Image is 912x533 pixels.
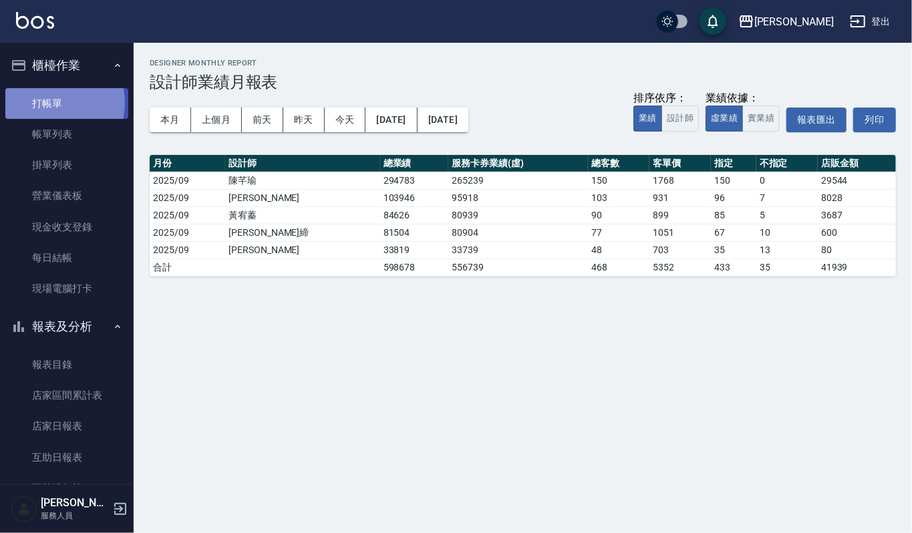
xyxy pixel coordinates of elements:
[225,189,380,206] td: [PERSON_NAME]
[633,106,662,132] button: 業績
[661,106,699,132] button: 設計師
[225,206,380,224] td: 黃宥蓁
[633,92,699,106] div: 排序依序：
[756,206,818,224] td: 5
[225,224,380,241] td: [PERSON_NAME]締
[16,12,54,29] img: Logo
[706,92,780,106] div: 業績依據：
[380,189,449,206] td: 103946
[365,108,417,132] button: [DATE]
[5,349,128,380] a: 報表目錄
[742,106,780,132] button: 實業績
[150,172,225,189] td: 2025/09
[711,224,756,241] td: 67
[5,212,128,242] a: 現金收支登錄
[150,206,225,224] td: 2025/09
[649,241,711,258] td: 703
[150,224,225,241] td: 2025/09
[818,155,896,172] th: 店販金額
[418,108,468,132] button: [DATE]
[150,59,896,67] h2: Designer Monthly Report
[448,189,588,206] td: 95918
[380,241,449,258] td: 33819
[448,206,588,224] td: 80939
[5,88,128,119] a: 打帳單
[711,206,756,224] td: 85
[853,108,896,132] button: 列印
[380,155,449,172] th: 總業績
[588,189,649,206] td: 103
[380,172,449,189] td: 294783
[380,258,449,276] td: 598678
[41,496,109,510] h5: [PERSON_NAME]
[150,108,191,132] button: 本月
[5,48,128,83] button: 櫃檯作業
[5,380,128,411] a: 店家區間累計表
[818,189,896,206] td: 8028
[818,172,896,189] td: 29544
[191,108,242,132] button: 上個月
[711,189,756,206] td: 96
[5,309,128,344] button: 報表及分析
[588,258,649,276] td: 468
[150,155,225,172] th: 月份
[588,172,649,189] td: 150
[818,258,896,276] td: 41939
[649,189,711,206] td: 931
[649,206,711,224] td: 899
[5,242,128,273] a: 每日結帳
[756,189,818,206] td: 7
[756,155,818,172] th: 不指定
[711,258,756,276] td: 433
[845,9,896,34] button: 登出
[5,119,128,150] a: 帳單列表
[380,206,449,224] td: 84626
[225,172,380,189] td: 陳芊瑜
[706,106,743,132] button: 虛業績
[150,241,225,258] td: 2025/09
[756,258,818,276] td: 35
[700,8,726,35] button: save
[150,189,225,206] td: 2025/09
[150,258,225,276] td: 合計
[41,510,109,522] p: 服務人員
[380,224,449,241] td: 81504
[5,442,128,473] a: 互助日報表
[448,241,588,258] td: 33739
[818,206,896,224] td: 3687
[5,150,128,180] a: 掛單列表
[756,172,818,189] td: 0
[756,224,818,241] td: 10
[225,155,380,172] th: 設計師
[733,8,839,35] button: [PERSON_NAME]
[588,155,649,172] th: 總客數
[786,108,847,132] button: 報表匯出
[711,155,756,172] th: 指定
[649,172,711,189] td: 1768
[588,241,649,258] td: 48
[818,224,896,241] td: 600
[150,73,896,92] h3: 設計師業績月報表
[588,206,649,224] td: 90
[588,224,649,241] td: 77
[5,411,128,441] a: 店家日報表
[283,108,325,132] button: 昨天
[11,496,37,522] img: Person
[225,241,380,258] td: [PERSON_NAME]
[448,172,588,189] td: 265239
[5,473,128,504] a: 互助排行榜
[649,224,711,241] td: 1051
[242,108,283,132] button: 前天
[325,108,366,132] button: 今天
[448,258,588,276] td: 556739
[649,155,711,172] th: 客單價
[448,155,588,172] th: 服務卡券業績(虛)
[754,13,834,30] div: [PERSON_NAME]
[5,273,128,304] a: 現場電腦打卡
[818,241,896,258] td: 80
[756,241,818,258] td: 13
[448,224,588,241] td: 80904
[711,241,756,258] td: 35
[150,155,896,277] table: a dense table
